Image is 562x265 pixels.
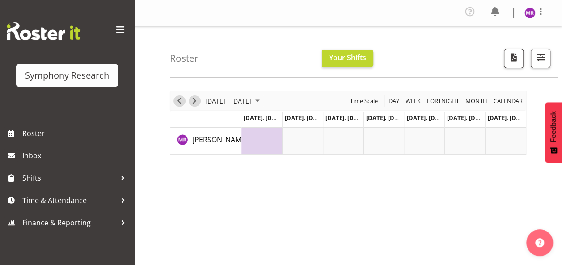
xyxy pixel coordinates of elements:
[22,127,130,140] span: Roster
[322,50,373,67] button: Your Shifts
[325,114,366,122] span: [DATE], [DATE]
[405,95,422,107] span: Week
[170,91,526,155] div: Timeline Week of September 22, 2025
[447,114,488,122] span: [DATE], [DATE]
[7,22,80,40] img: Rosterit website logo
[192,135,248,145] span: [PERSON_NAME]
[192,134,248,145] a: [PERSON_NAME]
[426,95,461,107] button: Fortnight
[366,114,407,122] span: [DATE], [DATE]
[170,128,241,154] td: Minu Rana resource
[406,114,447,122] span: [DATE], [DATE]
[204,95,264,107] button: September 22 - 28, 2025
[488,114,528,122] span: [DATE], [DATE]
[404,95,423,107] button: Timeline Week
[549,111,558,142] span: Feedback
[464,95,489,107] button: Timeline Month
[531,49,550,68] button: Filter Shifts
[349,95,379,107] span: Time Scale
[241,128,526,154] table: Timeline Week of September 22, 2025
[388,95,400,107] span: Day
[285,114,325,122] span: [DATE], [DATE]
[493,95,524,107] span: calendar
[426,95,460,107] span: Fortnight
[535,238,544,247] img: help-xxl-2.png
[349,95,380,107] button: Time Scale
[170,53,199,63] h4: Roster
[187,91,202,110] div: Next
[492,95,524,107] button: Month
[189,95,201,107] button: Next
[387,95,401,107] button: Timeline Day
[244,114,289,122] span: [DATE], [DATE]
[22,216,116,229] span: Finance & Reporting
[204,95,252,107] span: [DATE] - [DATE]
[173,95,186,107] button: Previous
[22,194,116,207] span: Time & Attendance
[545,102,562,163] button: Feedback - Show survey
[22,171,116,185] span: Shifts
[22,149,130,162] span: Inbox
[524,8,535,18] img: minu-rana11870.jpg
[25,69,109,82] div: Symphony Research
[172,91,187,110] div: Previous
[329,53,366,62] span: Your Shifts
[465,95,488,107] span: Month
[504,49,524,68] button: Download a PDF of the roster according to the set date range.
